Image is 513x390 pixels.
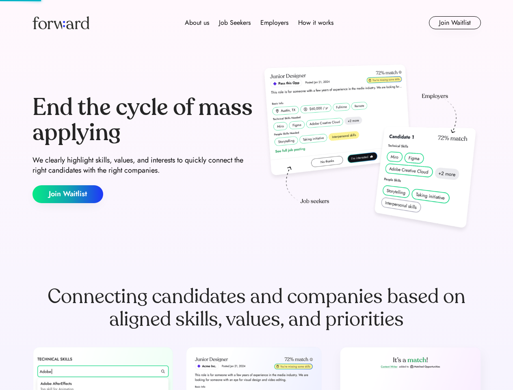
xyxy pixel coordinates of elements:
button: Join Waitlist [429,16,481,29]
img: Forward logo [32,16,89,29]
div: Employers [260,18,288,28]
div: End the cycle of mass applying [32,95,253,145]
div: Connecting candidates and companies based on aligned skills, values, and priorities [32,285,481,331]
div: We clearly highlight skills, values, and interests to quickly connect the right candidates with t... [32,155,253,175]
img: hero-image.png [260,62,481,236]
div: Job Seekers [219,18,251,28]
div: About us [185,18,209,28]
button: Join Waitlist [32,185,103,203]
div: How it works [298,18,333,28]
